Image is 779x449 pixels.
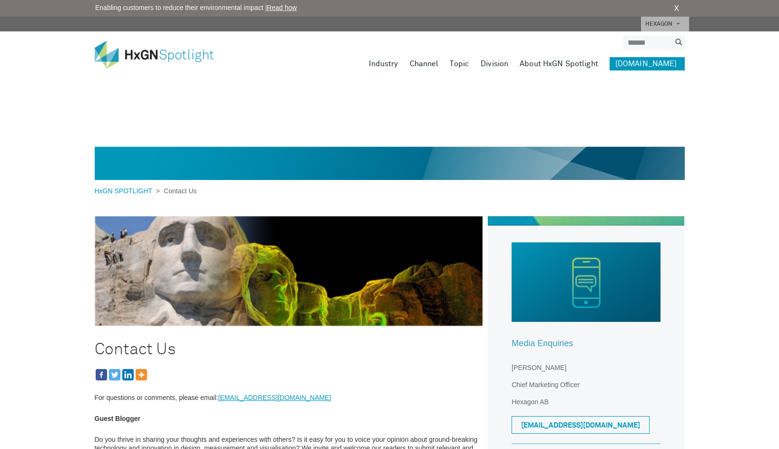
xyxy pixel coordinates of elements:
a: [EMAIL_ADDRESS][DOMAIN_NAME] [512,416,650,434]
h1: Contact Us [95,333,483,366]
a: [EMAIL_ADDRESS][DOMAIN_NAME] [218,394,331,401]
a: Read how [267,4,297,11]
img: right_rail_investor_inquiries.jpg [512,242,661,322]
span: Contact Us [160,187,197,195]
a: Media Enquiries [512,339,661,353]
div: > [95,186,197,196]
a: HxGN SPOTLIGHT [95,187,156,195]
a: Facebook [96,369,107,380]
a: Division [481,57,508,70]
p: [PERSON_NAME] Chief Marketing Officer Hexagon AB [512,363,661,406]
a: Industry [369,57,398,70]
a: [DOMAIN_NAME] [610,57,685,70]
img: Contact Us [95,216,483,326]
a: About HxGN Spotlight [520,57,598,70]
a: More [136,369,147,380]
a: Topic [450,57,469,70]
a: X [674,3,679,14]
span: Enabling customers to reduce their environmental impact | [95,3,297,13]
a: Channel [410,57,439,70]
p: For questions or comments, please email: [95,393,483,402]
strong: Guest Blogger [95,415,140,422]
img: HxGN Spotlight [95,41,228,69]
a: Twitter [109,369,120,380]
a: HEXAGON [641,17,689,31]
a: Linkedin [122,369,134,380]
